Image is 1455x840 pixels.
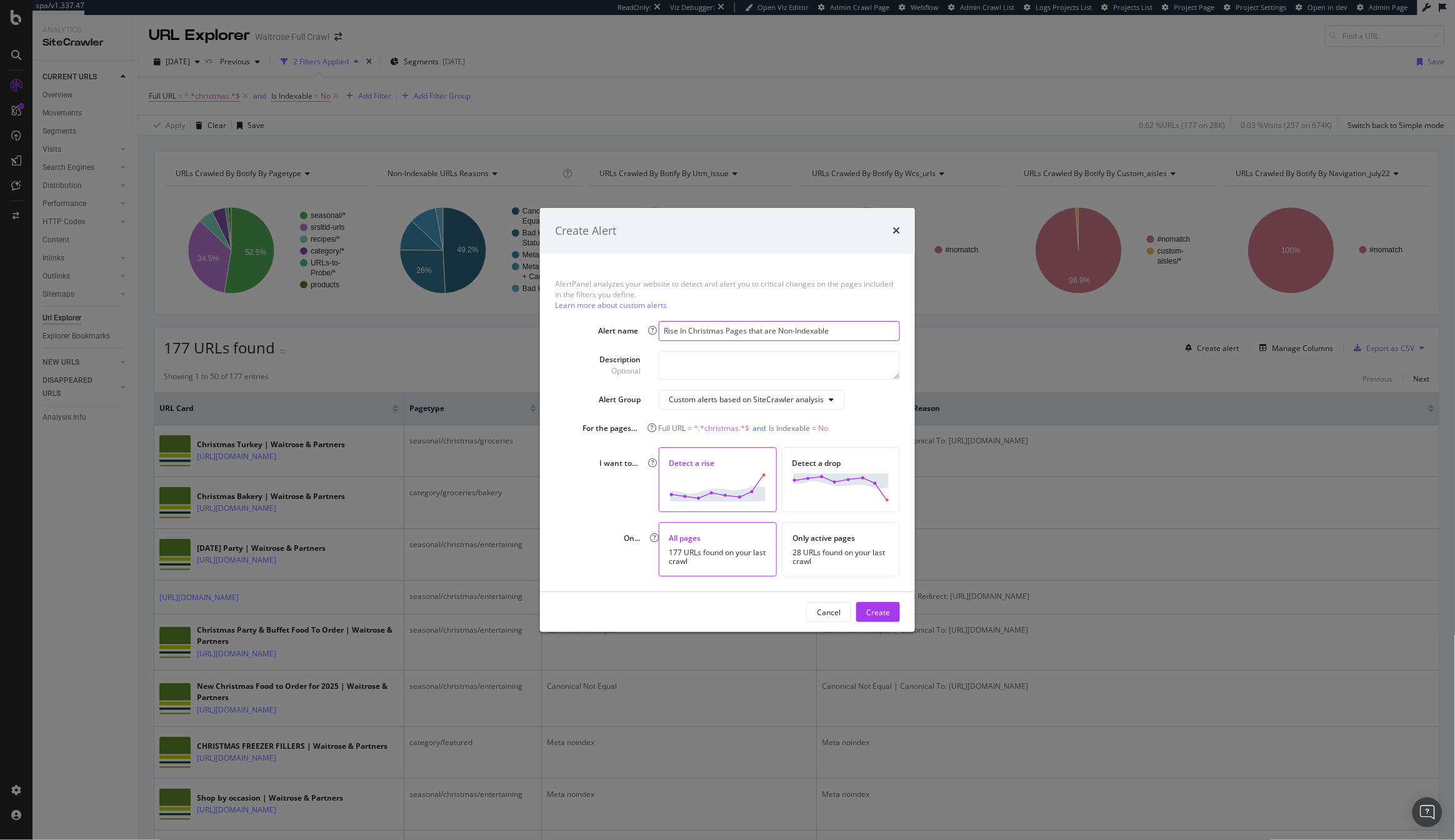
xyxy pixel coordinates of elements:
span: and [753,423,766,433]
img: W8JFDcoAAAAAElFTkSuQmCC [669,473,766,502]
div: Create Alert [555,223,616,239]
div: Description [600,355,641,376]
span: Is Indexable [769,423,811,433]
div: Optional [600,365,641,376]
div: Cancel [817,607,841,618]
div: 177 URLs found on your last crawl [669,548,767,566]
span: ^.*christmas.*$ [694,423,750,433]
div: Open Intercom Messenger [1412,798,1442,828]
span: No [819,423,829,433]
span: = [688,423,692,433]
div: Detect a drop [792,458,889,468]
div: For the pages… [580,423,638,433]
button: Learn more about custom alerts [555,302,667,309]
div: AlertPanel analyzes your website to detect and alert you to critical changes on the pages include... [555,279,900,310]
img: AeSs0y7f63iwAAAAAElFTkSuQmCC [792,473,889,502]
div: modal [540,208,915,633]
div: Custom alerts based on SiteCrawler analysis [669,394,824,405]
button: Custom alerts based on SiteCrawler analysis [659,390,845,410]
a: Learn more about custom alerts [555,300,667,311]
div: Alert name [595,325,639,336]
input: Rise of non-indexable pages [659,321,900,341]
button: Create [856,602,900,622]
div: On... [619,533,640,543]
button: Cancel [806,602,851,622]
div: times [892,223,900,239]
span: Full URL [659,423,686,433]
div: I want to… [596,458,639,468]
div: 28 URLs found on your last crawl [792,548,889,566]
div: All pages [669,533,767,543]
div: Create [866,607,890,618]
div: Alert Group [599,394,641,405]
div: Detect a rise [669,458,766,468]
span: = [812,423,817,433]
div: Only active pages [792,533,889,543]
